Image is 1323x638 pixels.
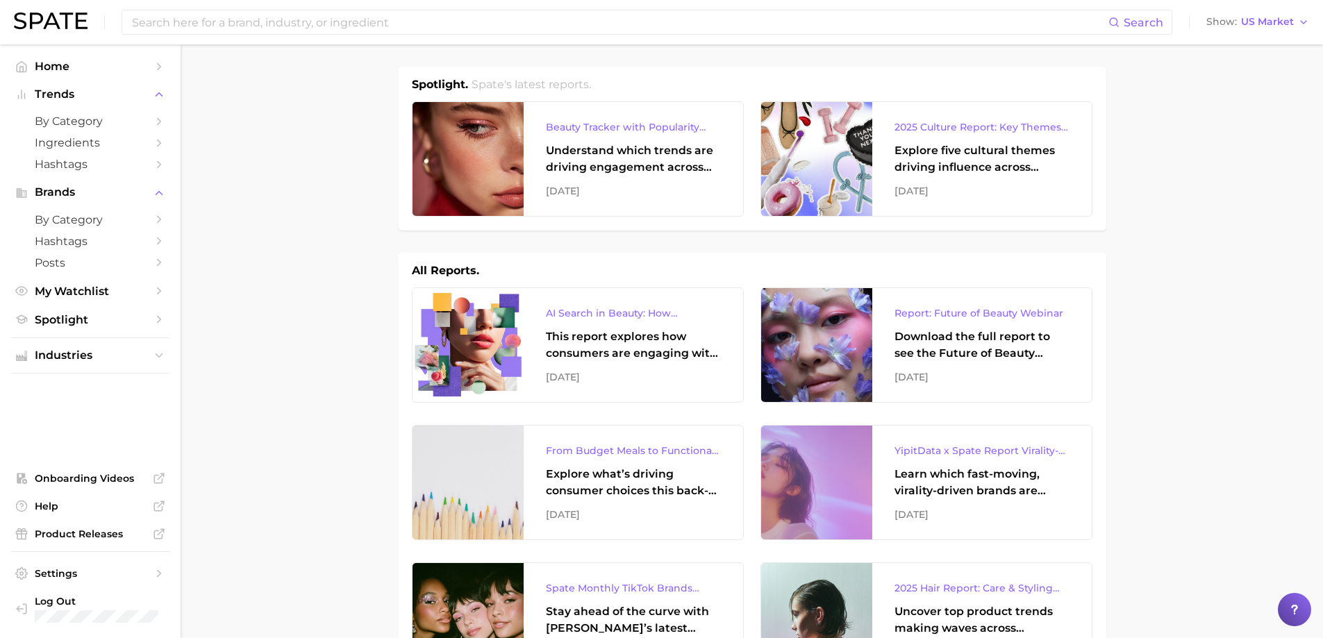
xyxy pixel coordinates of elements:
div: Report: Future of Beauty Webinar [895,305,1070,321]
a: Report: Future of Beauty WebinarDownload the full report to see the Future of Beauty trends we un... [760,287,1092,403]
a: My Watchlist [11,280,169,302]
h1: Spotlight. [412,76,468,93]
a: AI Search in Beauty: How Consumers Are Using ChatGPT vs. Google SearchThis report explores how co... [412,287,744,403]
h2: Spate's latest reports. [472,76,591,93]
a: Ingredients [11,132,169,153]
div: Uncover top product trends making waves across platforms — along with key insights into benefits,... [895,603,1070,637]
div: Beauty Tracker with Popularity Index [546,119,721,135]
div: 2025 Hair Report: Care & Styling Products [895,580,1070,596]
span: Help [35,500,146,512]
a: Hashtags [11,230,169,252]
span: Ingredients [35,136,146,149]
button: Brands [11,182,169,203]
span: Onboarding Videos [35,472,146,485]
a: Product Releases [11,523,169,544]
div: This report explores how consumers are engaging with AI-powered search tools — and what it means ... [546,328,721,362]
span: Search [1124,16,1163,29]
a: Beauty Tracker with Popularity IndexUnderstand which trends are driving engagement across platfor... [412,101,744,217]
div: [DATE] [895,183,1070,199]
div: Stay ahead of the curve with [PERSON_NAME]’s latest monthly tracker, spotlighting the fastest-gro... [546,603,721,637]
span: Brands [35,186,146,199]
div: AI Search in Beauty: How Consumers Are Using ChatGPT vs. Google Search [546,305,721,321]
span: Show [1206,18,1237,26]
a: Settings [11,563,169,584]
button: Trends [11,84,169,105]
button: ShowUS Market [1203,13,1313,31]
span: Posts [35,256,146,269]
span: Hashtags [35,158,146,171]
div: From Budget Meals to Functional Snacks: Food & Beverage Trends Shaping Consumer Behavior This Sch... [546,442,721,459]
span: Hashtags [35,235,146,248]
div: Download the full report to see the Future of Beauty trends we unpacked during the webinar. [895,328,1070,362]
a: 2025 Culture Report: Key Themes That Are Shaping Consumer DemandExplore five cultural themes driv... [760,101,1092,217]
a: YipitData x Spate Report Virality-Driven Brands Are Taking a Slice of the Beauty PieLearn which f... [760,425,1092,540]
img: SPATE [14,12,88,29]
div: [DATE] [546,183,721,199]
div: [DATE] [546,506,721,523]
a: Spotlight [11,309,169,330]
button: Industries [11,345,169,366]
a: Posts [11,252,169,274]
span: Settings [35,567,146,580]
div: Explore what’s driving consumer choices this back-to-school season From budget-friendly meals to ... [546,466,721,499]
div: [DATE] [546,369,721,385]
span: Trends [35,88,146,101]
span: My Watchlist [35,285,146,298]
div: Spate Monthly TikTok Brands Tracker [546,580,721,596]
div: Learn which fast-moving, virality-driven brands are leading the pack, the risks of viral growth, ... [895,466,1070,499]
span: by Category [35,115,146,128]
a: Home [11,56,169,77]
div: Understand which trends are driving engagement across platforms in the skin, hair, makeup, and fr... [546,142,721,176]
div: YipitData x Spate Report Virality-Driven Brands Are Taking a Slice of the Beauty Pie [895,442,1070,459]
div: Explore five cultural themes driving influence across beauty, food, and pop culture. [895,142,1070,176]
h1: All Reports. [412,262,479,279]
div: [DATE] [895,506,1070,523]
span: by Category [35,213,146,226]
a: Help [11,496,169,517]
a: From Budget Meals to Functional Snacks: Food & Beverage Trends Shaping Consumer Behavior This Sch... [412,425,744,540]
a: Hashtags [11,153,169,175]
span: Log Out [35,595,164,607]
div: [DATE] [895,369,1070,385]
div: 2025 Culture Report: Key Themes That Are Shaping Consumer Demand [895,119,1070,135]
input: Search here for a brand, industry, or ingredient [131,10,1108,34]
span: Spotlight [35,313,146,326]
span: Industries [35,349,146,362]
span: US Market [1241,18,1294,26]
a: Log out. Currently logged in with e-mail roberto.gil@givaudan.com. [11,591,169,627]
a: by Category [11,110,169,132]
span: Home [35,60,146,73]
a: by Category [11,209,169,230]
span: Product Releases [35,528,146,540]
a: Onboarding Videos [11,468,169,489]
